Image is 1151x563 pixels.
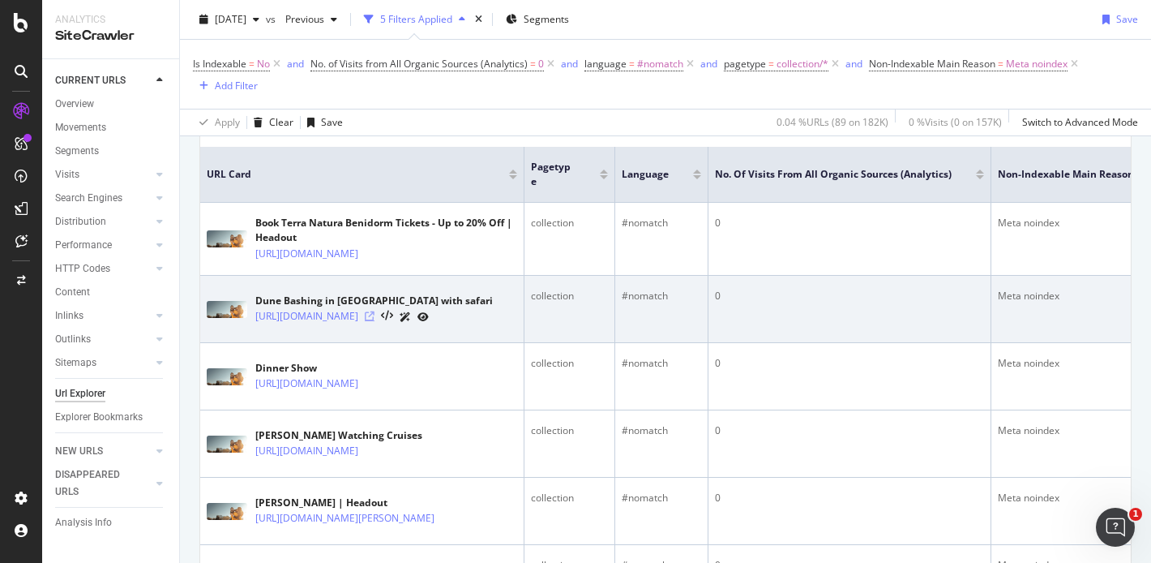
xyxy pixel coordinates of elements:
div: Inlinks [55,307,83,324]
div: #nomatch [622,356,701,371]
button: 5 Filters Applied [357,6,472,32]
div: Dinner Show [255,361,429,376]
div: 0 % Visits ( 0 on 157K ) [909,115,1002,129]
a: CURRENT URLS [55,72,152,89]
a: Overview [55,96,168,113]
div: Switch to Advanced Mode [1022,115,1138,129]
div: Dune Bashing in [GEOGRAPHIC_DATA] with safari [255,294,493,308]
div: times [472,11,486,28]
a: Visits [55,166,152,183]
a: URL Inspection [417,308,429,325]
button: Clear [247,110,293,135]
div: 5 Filters Applied [380,12,452,26]
button: and [700,56,717,71]
a: Search Engines [55,190,152,207]
div: Add Filter [215,79,258,92]
div: Performance [55,237,112,254]
a: Url Explorer [55,385,168,402]
span: = [629,57,635,71]
div: Overview [55,96,94,113]
span: = [768,57,774,71]
a: Performance [55,237,152,254]
div: and [700,57,717,71]
a: [URL][DOMAIN_NAME][PERSON_NAME] [255,510,434,526]
div: Search Engines [55,190,122,207]
div: Analytics [55,13,166,27]
div: Clear [269,115,293,129]
div: Visits [55,166,79,183]
a: AI Url Details [400,308,411,325]
button: Segments [499,6,575,32]
div: Outlinks [55,331,91,348]
a: HTTP Codes [55,260,152,277]
div: Content [55,284,90,301]
a: NEW URLS [55,443,152,460]
span: collection/* [777,53,828,75]
div: Book Terra Natura Benidorm Tickets - Up to 20% Off | Headout [255,216,517,245]
div: Movements [55,119,106,136]
div: Sitemaps [55,355,96,372]
div: 0 [715,216,984,230]
a: Sitemaps [55,355,152,372]
iframe: Intercom live chat [1096,508,1135,547]
div: Apply [215,115,240,129]
div: collection [531,216,608,230]
img: main image [207,368,247,385]
span: No. of Visits from All Organic Sources (Analytics) [310,57,528,71]
span: Non-Indexable Main Reason [998,167,1134,182]
span: = [998,57,1003,71]
a: Explorer Bookmarks [55,409,168,426]
div: [PERSON_NAME] | Headout [255,496,505,510]
div: CURRENT URLS [55,72,126,89]
button: Save [301,110,343,135]
div: Url Explorer [55,385,105,402]
span: Meta noindex [1006,53,1068,75]
span: = [530,57,536,71]
a: Movements [55,119,168,136]
div: #nomatch [622,423,701,438]
a: [URL][DOMAIN_NAME] [255,443,358,459]
span: language [622,167,669,182]
div: 0.04 % URLs ( 89 on 182K ) [777,115,888,129]
div: Explorer Bookmarks [55,409,143,426]
div: and [561,57,578,71]
span: 0 [538,53,544,75]
img: main image [207,230,247,247]
span: vs [266,12,279,26]
span: = [249,57,255,71]
a: Outlinks [55,331,152,348]
div: DISAPPEARED URLS [55,466,137,501]
a: Inlinks [55,307,152,324]
a: DISAPPEARED URLS [55,466,152,501]
span: No [257,53,270,75]
button: View HTML Source [381,311,393,322]
div: #nomatch [622,216,701,230]
div: NEW URLS [55,443,103,460]
button: Previous [279,6,344,32]
a: Analysis Info [55,514,168,531]
span: No. of Visits from All Organic Sources (Analytics) [715,167,952,182]
span: pagetype [531,160,575,189]
span: 1 [1129,508,1142,521]
div: #nomatch [622,289,701,303]
img: main image [207,301,247,318]
a: Distribution [55,213,152,230]
button: [DATE] [193,6,266,32]
div: and [287,57,304,71]
div: #nomatch [622,491,701,505]
div: [PERSON_NAME] Watching Cruises [255,428,429,443]
div: HTTP Codes [55,260,110,277]
button: Add Filter [193,76,258,96]
span: language [584,57,627,71]
span: Is Indexable [193,57,246,71]
img: main image [207,503,247,520]
div: and [845,57,862,71]
span: #nomatch [637,53,683,75]
div: 0 [715,423,984,438]
div: Save [321,115,343,129]
div: Analysis Info [55,514,112,531]
div: 0 [715,289,984,303]
div: Distribution [55,213,106,230]
button: Switch to Advanced Mode [1016,110,1138,135]
div: collection [531,289,608,303]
